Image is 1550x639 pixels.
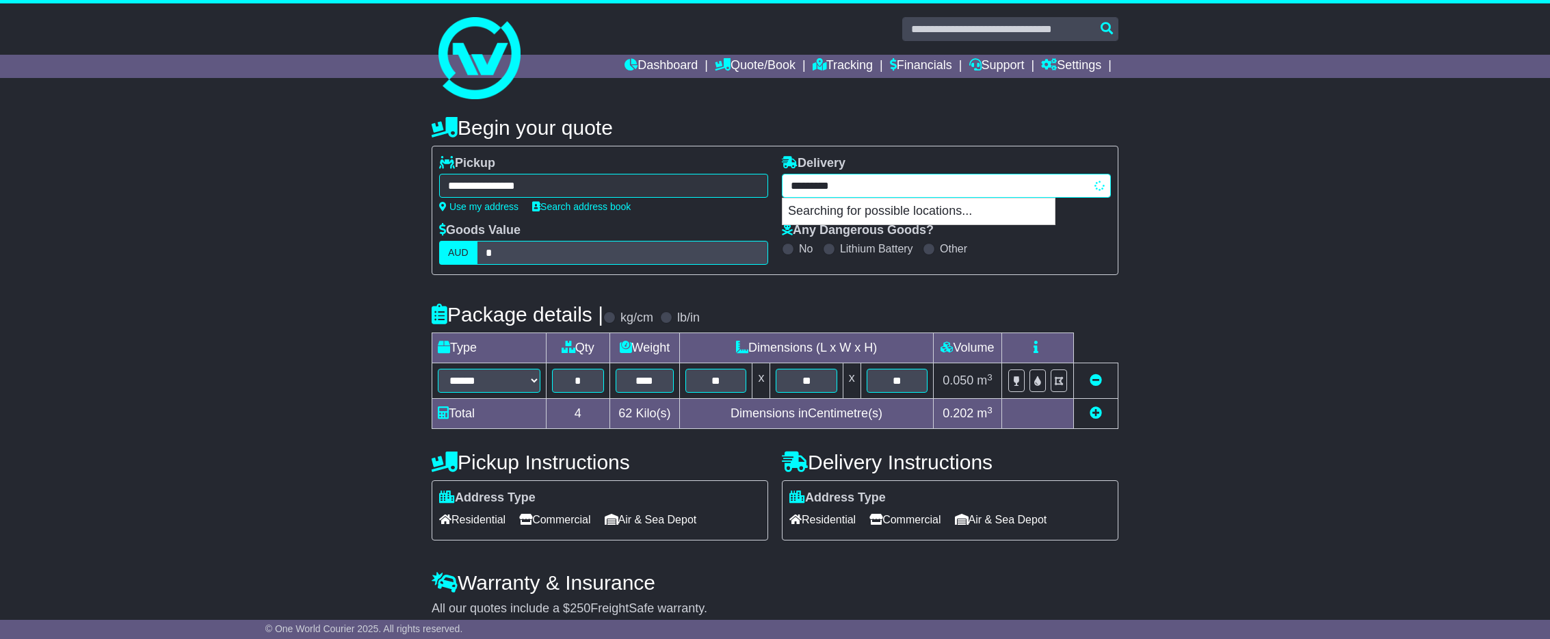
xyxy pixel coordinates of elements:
[869,509,941,530] span: Commercial
[620,311,653,326] label: kg/cm
[432,571,1118,594] h4: Warranty & Insurance
[605,509,697,530] span: Air & Sea Depot
[890,55,952,78] a: Financials
[789,491,886,506] label: Address Type
[570,601,590,615] span: 250
[618,406,632,420] span: 62
[1090,406,1102,420] a: Add new item
[439,201,518,212] a: Use my address
[439,241,477,265] label: AUD
[439,156,495,171] label: Pickup
[432,333,547,363] td: Type
[752,363,770,399] td: x
[677,311,700,326] label: lb/in
[783,198,1055,224] p: Searching for possible locations...
[782,156,845,171] label: Delivery
[933,333,1001,363] td: Volume
[547,399,610,429] td: 4
[943,374,973,387] span: 0.050
[987,372,993,382] sup: 3
[265,623,463,634] span: © One World Courier 2025. All rights reserved.
[977,374,993,387] span: m
[609,399,680,429] td: Kilo(s)
[782,451,1118,473] h4: Delivery Instructions
[439,509,505,530] span: Residential
[799,242,813,255] label: No
[432,116,1118,139] h4: Begin your quote
[532,201,631,212] a: Search address book
[843,363,861,399] td: x
[1090,374,1102,387] a: Remove this item
[840,242,913,255] label: Lithium Battery
[625,55,698,78] a: Dashboard
[609,333,680,363] td: Weight
[547,333,610,363] td: Qty
[1041,55,1101,78] a: Settings
[432,303,603,326] h4: Package details |
[955,509,1047,530] span: Air & Sea Depot
[782,223,934,238] label: Any Dangerous Goods?
[432,451,768,473] h4: Pickup Instructions
[943,406,973,420] span: 0.202
[715,55,796,78] a: Quote/Book
[432,601,1118,616] div: All our quotes include a $ FreightSafe warranty.
[680,333,934,363] td: Dimensions (L x W x H)
[813,55,873,78] a: Tracking
[432,399,547,429] td: Total
[977,406,993,420] span: m
[439,491,536,506] label: Address Type
[519,509,590,530] span: Commercial
[439,223,521,238] label: Goods Value
[987,405,993,415] sup: 3
[680,399,934,429] td: Dimensions in Centimetre(s)
[940,242,967,255] label: Other
[969,55,1025,78] a: Support
[789,509,856,530] span: Residential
